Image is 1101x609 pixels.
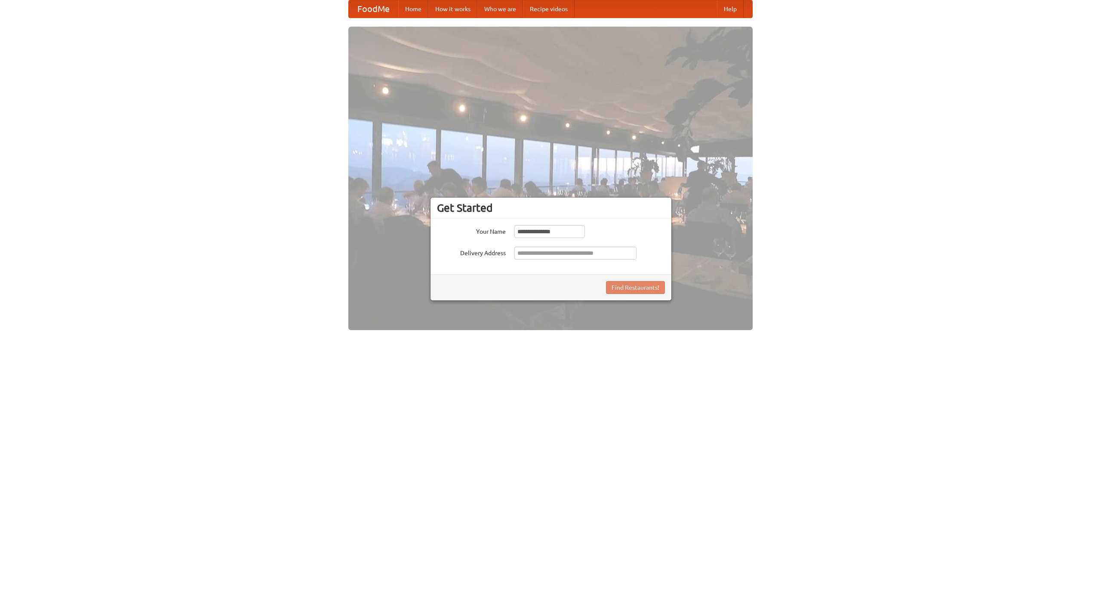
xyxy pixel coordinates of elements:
a: How it works [428,0,477,18]
a: Help [717,0,744,18]
label: Your Name [437,225,506,236]
a: Recipe videos [523,0,575,18]
label: Delivery Address [437,247,506,257]
a: FoodMe [349,0,398,18]
h3: Get Started [437,201,665,214]
button: Find Restaurants! [606,281,665,294]
a: Home [398,0,428,18]
a: Who we are [477,0,523,18]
